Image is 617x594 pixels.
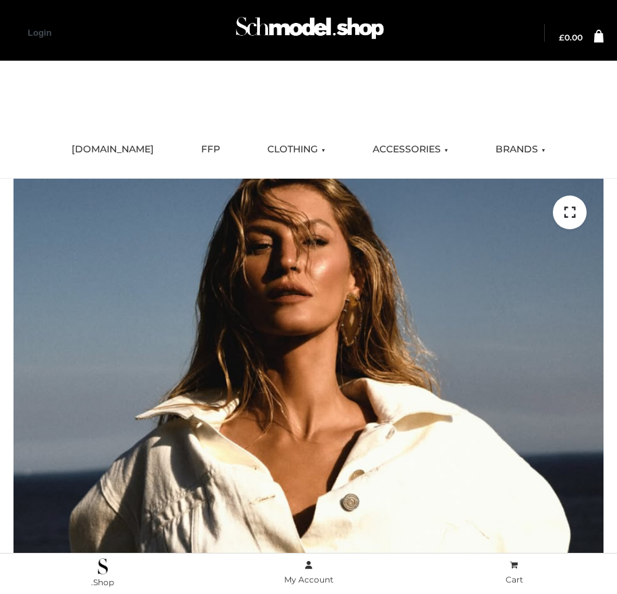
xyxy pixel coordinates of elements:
img: .Shop [98,558,108,574]
a: ACCESSORIES [363,135,458,165]
span: .Shop [91,577,114,587]
span: £ [559,32,564,42]
bdi: 0.00 [559,32,583,42]
a: [DOMAIN_NAME] [61,135,164,165]
a: Login [28,28,51,38]
img: Schmodel Admin 964 [232,7,387,55]
a: FFP [191,135,230,165]
a: BRANDS [485,135,556,165]
span: Cart [506,574,523,585]
a: CLOTHING [257,135,336,165]
a: £0.00 [559,34,583,42]
a: My Account [206,558,412,588]
a: Schmodel Admin 964 [230,11,387,55]
a: Cart [411,558,617,588]
span: My Account [284,574,333,585]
